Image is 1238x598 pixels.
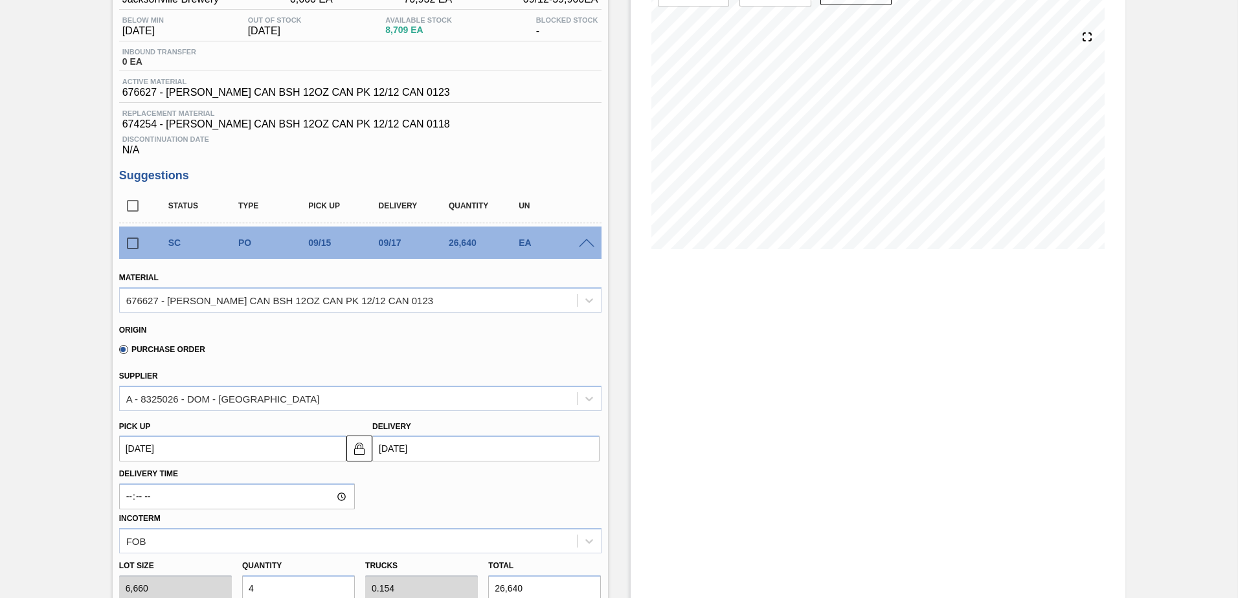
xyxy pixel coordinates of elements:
div: Suggestion Created [165,238,243,248]
label: Lot size [119,557,232,575]
span: Active Material [122,78,450,85]
span: 676627 - [PERSON_NAME] CAN BSH 12OZ CAN PK 12/12 CAN 0123 [122,87,450,98]
div: 26,640 [445,238,524,248]
span: Replacement Material [122,109,598,117]
div: UN [515,201,594,210]
input: mm/dd/yyyy [119,436,346,461]
input: mm/dd/yyyy [372,436,600,461]
label: Total [488,561,513,570]
span: Out Of Stock [248,16,302,24]
label: Pick up [119,422,151,431]
div: - [533,16,602,37]
div: A - 8325026 - DOM - [GEOGRAPHIC_DATA] [126,393,320,404]
div: Pick up [305,201,383,210]
div: Status [165,201,243,210]
h3: Suggestions [119,169,602,183]
div: FOB [126,535,146,546]
label: Quantity [242,561,282,570]
label: Material [119,273,159,282]
span: [DATE] [248,25,302,37]
label: Trucks [365,561,398,570]
label: Incoterm [119,514,161,523]
div: Type [235,201,313,210]
label: Origin [119,326,147,335]
span: Below Min [122,16,164,24]
label: Delivery Time [119,465,355,483]
div: EA [515,238,594,248]
span: Discontinuation Date [122,135,598,143]
div: 09/15/2025 [305,238,383,248]
span: [DATE] [122,25,164,37]
div: N/A [119,130,602,156]
span: 8,709 EA [385,25,452,35]
div: Purchase order [235,238,313,248]
div: Delivery [376,201,454,210]
label: Purchase Order [119,345,205,354]
span: 674254 - [PERSON_NAME] CAN BSH 12OZ CAN PK 12/12 CAN 0118 [122,118,598,130]
div: 09/17/2025 [376,238,454,248]
span: Blocked Stock [536,16,598,24]
button: locked [346,436,372,461]
span: Inbound Transfer [122,48,196,56]
div: 676627 - [PERSON_NAME] CAN BSH 12OZ CAN PK 12/12 CAN 0123 [126,294,433,305]
img: locked [352,441,367,456]
label: Delivery [372,422,411,431]
div: Quantity [445,201,524,210]
label: Supplier [119,371,158,381]
span: Available Stock [385,16,452,24]
span: 0 EA [122,57,196,67]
